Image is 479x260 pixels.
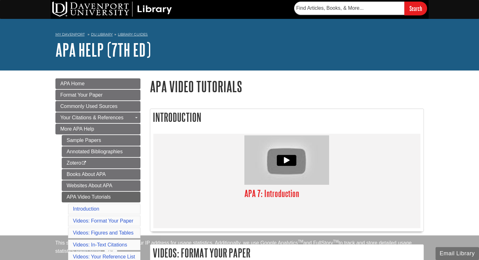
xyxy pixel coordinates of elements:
h3: APA 7: Introduction [244,188,329,199]
a: DU Library [91,32,113,37]
span: More APA Help [60,126,94,132]
a: Videos: In-Text Citations [73,242,127,247]
a: Your Citations & References [55,112,140,123]
a: APA Home [55,78,140,89]
a: APA Video Tutorials [62,192,140,202]
span: APA Home [60,81,85,86]
a: Format Your Paper [55,90,140,100]
a: Websites About APA [62,180,140,191]
input: Search [404,2,427,15]
a: Zotero [62,158,140,168]
span: Your Citations & References [60,115,123,120]
input: Find Articles, Books, & More... [294,2,404,15]
a: Commonly Used Sources [55,101,140,112]
img: DU Library [52,2,172,17]
button: Email Library [436,247,479,260]
span: Commonly Used Sources [60,104,117,109]
a: More APA Help [55,124,140,134]
a: Videos: Figures and Tables [73,230,134,235]
i: This link opens in a new window [81,161,87,165]
div: Video: What is APA? [244,135,329,185]
a: APA Help (7th Ed) [55,40,151,59]
a: Introduction [73,206,100,212]
h2: Introduction [150,109,424,126]
h1: APA Video Tutorials [150,78,424,94]
a: Library Guides [118,32,148,37]
nav: breadcrumb [55,30,424,40]
a: Annotated Bibliographies [62,146,140,157]
a: Videos: Format Your Paper [73,218,134,223]
a: Videos: Your Reference List [73,254,135,259]
a: My Davenport [55,32,85,37]
span: Format Your Paper [60,92,103,98]
form: Searches DU Library's articles, books, and more [294,2,427,15]
a: Books About APA [62,169,140,180]
a: Sample Papers [62,135,140,146]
